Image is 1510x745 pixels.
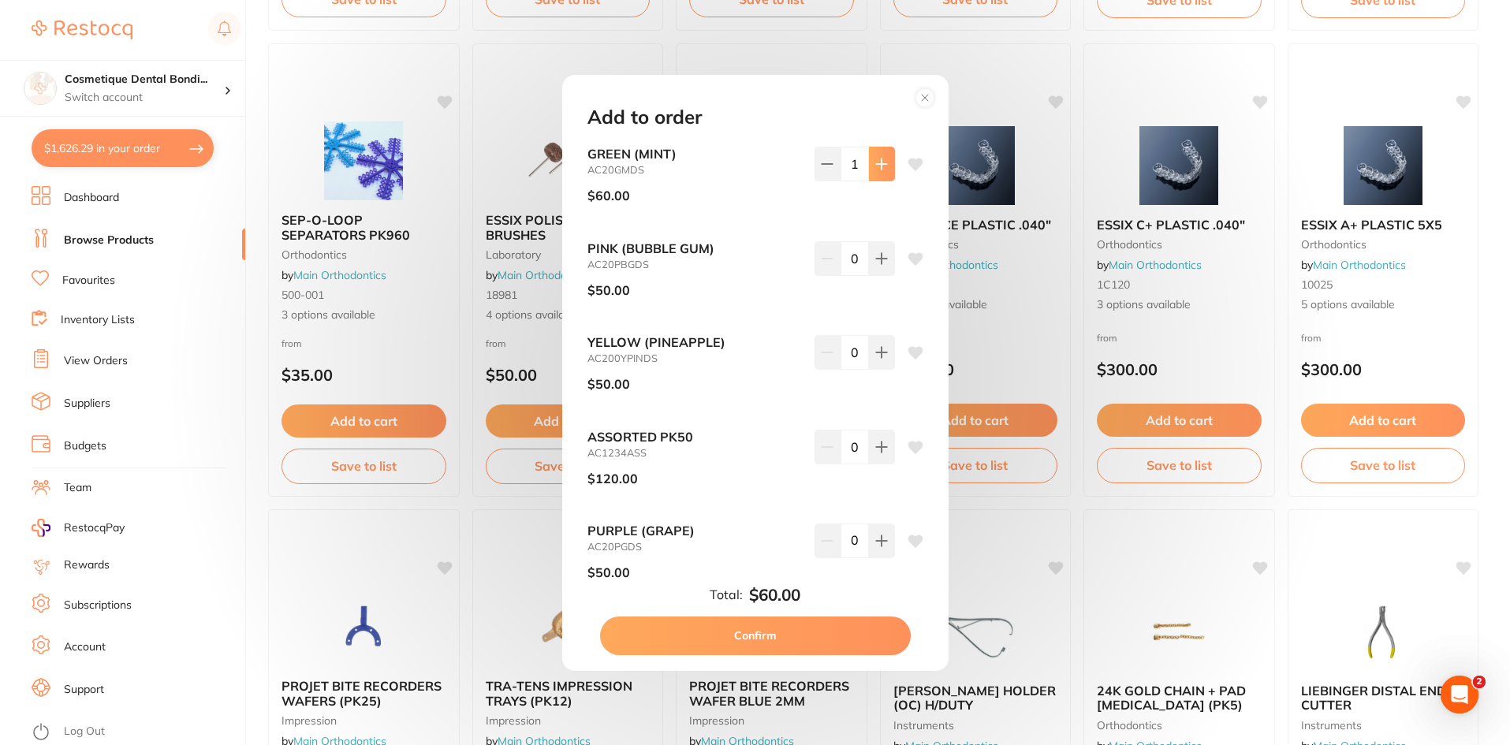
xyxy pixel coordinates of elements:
[587,259,802,270] small: AC20PBGDS
[749,586,800,605] b: $60.00
[587,352,802,364] small: AC200YPINDS
[1441,676,1478,713] iframe: Intercom live chat
[587,241,802,255] b: PINK (BUBBLE GUM)
[587,565,630,579] p: $50.00
[587,523,802,538] b: PURPLE (GRAPE)
[587,471,638,486] p: $120.00
[600,616,911,654] button: Confirm
[587,430,802,444] b: ASSORTED PK50
[587,541,802,553] small: AC20PGDS
[587,447,802,459] small: AC1234ASS
[587,335,802,349] b: YELLOW (PINEAPPLE)
[587,188,630,203] p: $60.00
[710,587,743,602] label: Total:
[587,106,702,129] h2: Add to order
[587,164,802,176] small: AC20GMDS
[587,283,630,297] p: $50.00
[587,377,630,391] p: $50.00
[587,147,802,161] b: GREEN (MINT)
[1473,676,1486,688] span: 2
